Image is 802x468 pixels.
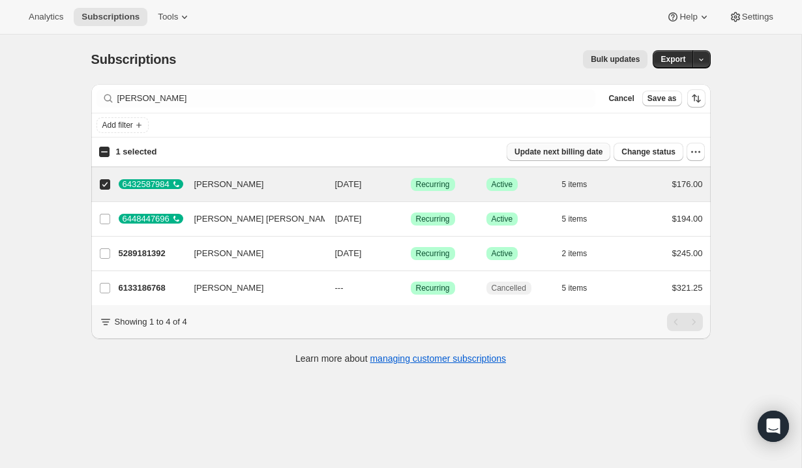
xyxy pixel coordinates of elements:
[119,179,183,189] div: 6432587984
[608,93,634,104] span: Cancel
[672,283,703,293] span: $321.25
[591,54,640,65] span: Bulk updates
[119,214,183,224] div: 6448447696
[672,248,703,258] span: $245.00
[659,8,718,26] button: Help
[492,214,513,224] span: Active
[295,352,506,365] p: Learn more about
[614,143,683,161] button: Change status
[119,247,184,260] p: 5289181392
[562,179,587,190] span: 5 items
[562,214,587,224] span: 5 items
[119,279,703,297] div: 6133186768[PERSON_NAME]---SuccessRecurringCancelled5 items$321.25
[687,89,705,108] button: Sort the results
[186,278,317,299] button: [PERSON_NAME]
[335,283,344,293] span: ---
[119,244,703,263] div: 5289181392[PERSON_NAME][DATE]SuccessRecurringSuccessActive2 items$245.00
[492,283,526,293] span: Cancelled
[119,282,184,295] p: 6133186768
[562,244,602,263] button: 2 items
[621,147,676,157] span: Change status
[416,179,450,190] span: Recurring
[416,283,450,293] span: Recurring
[642,91,682,106] button: Save as
[158,12,178,22] span: Tools
[186,174,317,195] button: [PERSON_NAME]
[186,243,317,264] button: [PERSON_NAME]
[119,210,703,228] div: 6448447696[PERSON_NAME] [PERSON_NAME][DATE]SuccessRecurringSuccessActive5 items$194.00
[97,117,149,133] button: Add filter
[194,247,264,260] span: [PERSON_NAME]
[150,8,199,26] button: Tools
[194,282,264,295] span: [PERSON_NAME]
[91,52,177,66] span: Subscriptions
[119,175,703,194] div: 6432587984[PERSON_NAME][DATE]SuccessRecurringSuccessActive5 items$176.00
[82,12,140,22] span: Subscriptions
[721,8,781,26] button: Settings
[370,353,506,364] a: managing customer subscriptions
[507,143,610,161] button: Update next billing date
[335,214,362,224] span: [DATE]
[758,411,789,442] div: Open Intercom Messenger
[492,179,513,190] span: Active
[335,179,362,189] span: [DATE]
[672,214,703,224] span: $194.00
[562,175,602,194] button: 5 items
[102,120,133,130] span: Add filter
[194,178,264,191] span: [PERSON_NAME]
[29,12,63,22] span: Analytics
[335,248,362,258] span: [DATE]
[583,50,647,68] button: Bulk updates
[562,248,587,259] span: 2 items
[667,313,703,331] nav: Pagination
[416,248,450,259] span: Recurring
[186,209,317,229] button: [PERSON_NAME] [PERSON_NAME]
[514,147,602,157] span: Update next billing date
[117,89,596,108] input: Filter subscribers
[562,210,602,228] button: 5 items
[672,179,703,189] span: $176.00
[679,12,697,22] span: Help
[647,93,677,104] span: Save as
[194,212,336,226] span: [PERSON_NAME] [PERSON_NAME]
[21,8,71,26] button: Analytics
[603,91,639,106] button: Cancel
[742,12,773,22] span: Settings
[115,315,187,329] p: Showing 1 to 4 of 4
[74,8,147,26] button: Subscriptions
[562,279,602,297] button: 5 items
[653,50,693,68] button: Export
[416,214,450,224] span: Recurring
[115,145,156,158] p: 1 selected
[492,248,513,259] span: Active
[562,283,587,293] span: 5 items
[661,54,685,65] span: Export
